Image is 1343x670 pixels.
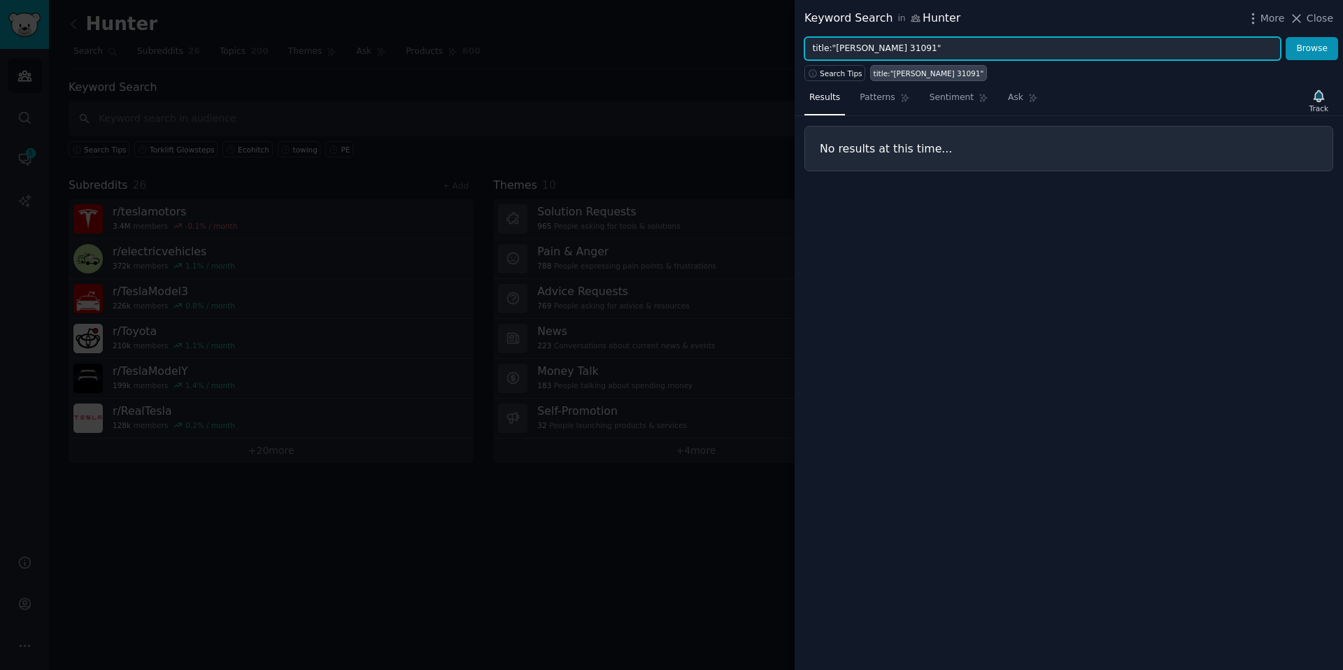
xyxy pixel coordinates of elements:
button: Search Tips [804,65,865,81]
a: Ask [1003,87,1043,115]
button: Browse [1286,37,1338,61]
a: Sentiment [925,87,993,115]
h3: No results at this time... [820,141,1318,156]
div: Track [1309,104,1328,113]
button: More [1246,11,1285,26]
span: Search Tips [820,69,862,78]
div: Keyword Search Hunter [804,10,960,27]
span: in [897,13,905,25]
a: Results [804,87,845,115]
button: Close [1289,11,1333,26]
span: Ask [1008,92,1023,104]
a: Patterns [855,87,914,115]
span: Patterns [860,92,895,104]
a: title:"[PERSON_NAME] 31091" [870,65,987,81]
span: Sentiment [930,92,974,104]
span: Close [1307,11,1333,26]
span: More [1260,11,1285,26]
input: Try a keyword related to your business [804,37,1281,61]
div: title:"[PERSON_NAME] 31091" [874,69,984,78]
button: Track [1305,86,1333,115]
span: Results [809,92,840,104]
